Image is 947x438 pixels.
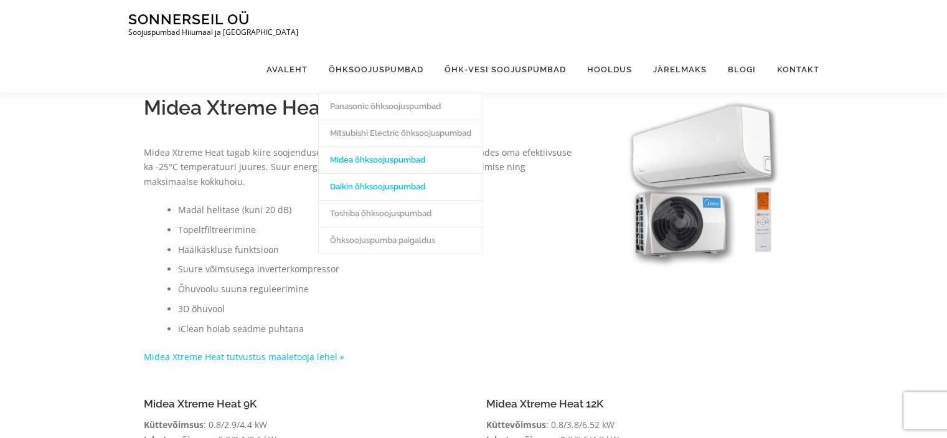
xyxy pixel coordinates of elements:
strong: Küttevõimsus [486,419,546,431]
a: Daikin õhksoojuspumbad [319,173,483,200]
a: Õhk-vesi soojuspumbad [434,46,577,93]
a: Järelmaks [643,46,717,93]
li: Häälkäskluse funktsioon [178,242,575,257]
strong: Küttevõimsus [144,419,204,431]
a: Blogi [717,46,766,93]
li: 3D õhuvool [178,302,575,317]
p: Soojuspumbad Hiiumaal ja [GEOGRAPHIC_DATA] [128,28,298,37]
a: Õhksoojuspumbad [318,46,434,93]
p: Midea Xtreme Heat tagab kiire soojenduse ka kõige külmematel talveöödel, säilitades oma efektiivs... [144,145,575,189]
a: Sonnerseil OÜ [128,11,250,27]
a: Kontakt [766,46,819,93]
li: Topeltfiltreerimine [178,222,575,237]
span: Midea Xtreme Heat seeria [144,96,390,119]
a: Avaleht [256,46,318,93]
a: Mitsubishi Electric õhksoojuspumbad [319,120,483,146]
li: Madal helitase (kuni 20 dB) [178,202,575,217]
a: Õhksoojuspumba paigaldus [319,227,483,254]
a: Midea õhksoojuspumbad [319,146,483,173]
li: Õhuvoolu suuna reguleerimine [178,282,575,297]
a: Panasonic õhksoojuspumbad [319,93,483,120]
img: Midea-Xtreme-heat [600,96,804,300]
a: Midea Xtreme Heat tutvustus maaletooja lehel » [144,351,344,363]
li: iClean hoiab seadme puhtana [178,321,575,336]
a: Toshiba õhksoojuspumbad [319,200,483,227]
h4: Midea Xtreme Heat 9K [144,398,461,410]
h4: Midea Xtreme Heat 12K [486,398,804,410]
a: Hooldus [577,46,643,93]
li: Suure võimsusega inverterkompressor [178,262,575,277]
